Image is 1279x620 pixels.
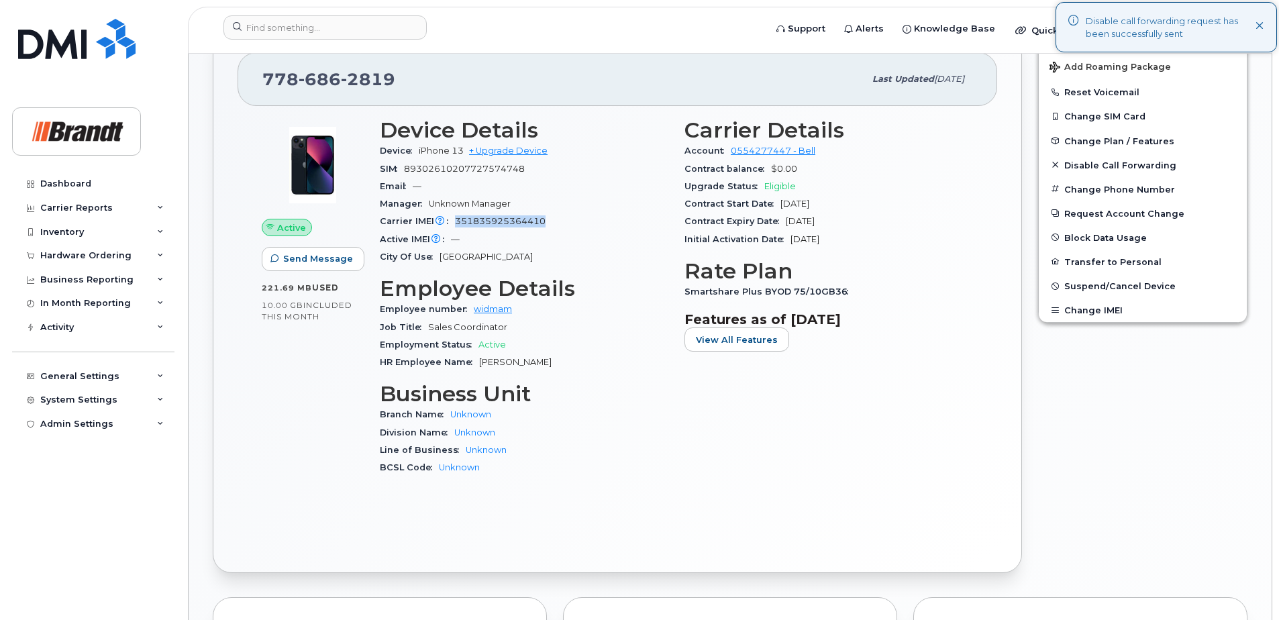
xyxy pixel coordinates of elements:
span: Contract balance [684,164,771,174]
input: Find something... [223,15,427,40]
span: City Of Use [380,252,440,262]
span: Line of Business [380,445,466,455]
span: Unknown Manager [429,199,511,209]
a: Unknown [450,409,491,419]
span: View All Features [696,333,778,346]
span: Active [277,221,306,234]
span: [DATE] [786,216,815,226]
span: Carrier IMEI [380,216,455,226]
span: used [312,282,339,293]
h3: Employee Details [380,276,668,301]
span: 221.69 MB [262,283,312,293]
button: Reset Voicemail [1039,80,1247,104]
a: Unknown [466,445,507,455]
a: Alerts [835,15,893,42]
span: Quicklinks [1031,25,1080,36]
span: Upgrade Status [684,181,764,191]
span: $0.00 [771,164,797,174]
span: Knowledge Base [914,22,995,36]
span: Sales Coordinator [428,322,507,332]
span: 686 [299,69,341,89]
span: Account [684,146,731,156]
h3: Device Details [380,118,668,142]
span: 89302610207727574748 [404,164,525,174]
span: Email [380,181,413,191]
div: Disable call forwarding request has been successfully sent [1086,15,1256,40]
span: Suspend/Cancel Device [1064,281,1176,291]
span: 2819 [341,69,395,89]
span: Employment Status [380,340,478,350]
span: Smartshare Plus BYOD 75/10GB36 [684,287,855,297]
div: Quicklinks [1006,17,1104,44]
button: Suspend/Cancel Device [1039,274,1247,298]
h3: Carrier Details [684,118,973,142]
a: + Upgrade Device [469,146,548,156]
a: Unknown [439,462,480,472]
span: Employee number [380,304,474,314]
a: Unknown [454,427,495,437]
button: Change SIM Card [1039,104,1247,128]
span: Last updated [872,74,934,84]
span: Send Message [283,252,353,265]
button: View All Features [684,327,789,352]
button: Request Account Change [1039,201,1247,225]
span: Active [478,340,506,350]
span: — [413,181,421,191]
button: Add Roaming Package [1039,52,1247,80]
button: Block Data Usage [1039,225,1247,250]
span: 10.00 GB [262,301,303,310]
h3: Rate Plan [684,259,973,283]
span: SIM [380,164,404,174]
h3: Business Unit [380,382,668,406]
span: Job Title [380,322,428,332]
span: Alerts [856,22,884,36]
span: Add Roaming Package [1050,62,1171,74]
span: Support [788,22,825,36]
button: Change Phone Number [1039,177,1247,201]
span: included this month [262,300,352,322]
h3: Features as of [DATE] [684,311,973,327]
span: Manager [380,199,429,209]
button: Change Plan / Features [1039,129,1247,153]
span: iPhone 13 [419,146,464,156]
button: Send Message [262,247,364,271]
span: Eligible [764,181,796,191]
button: Change IMEI [1039,298,1247,322]
span: Contract Expiry Date [684,216,786,226]
span: BCSL Code [380,462,439,472]
span: [DATE] [790,234,819,244]
button: Transfer to Personal [1039,250,1247,274]
a: Knowledge Base [893,15,1005,42]
span: [PERSON_NAME] [479,357,552,367]
a: widmam [474,304,512,314]
span: [GEOGRAPHIC_DATA] [440,252,533,262]
span: Division Name [380,427,454,437]
span: 351835925364410 [455,216,546,226]
span: Change Plan / Features [1064,136,1174,146]
span: [DATE] [934,74,964,84]
span: — [451,234,460,244]
img: image20231002-3703462-1ig824h.jpeg [272,125,353,205]
span: Active IMEI [380,234,451,244]
span: Branch Name [380,409,450,419]
a: Support [767,15,835,42]
a: 0554277447 - Bell [731,146,815,156]
span: [DATE] [780,199,809,209]
button: Disable Call Forwarding [1039,153,1247,177]
span: Disable Call Forwarding [1064,160,1176,170]
span: Contract Start Date [684,199,780,209]
span: HR Employee Name [380,357,479,367]
span: 778 [262,69,395,89]
span: Initial Activation Date [684,234,790,244]
span: Device [380,146,419,156]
